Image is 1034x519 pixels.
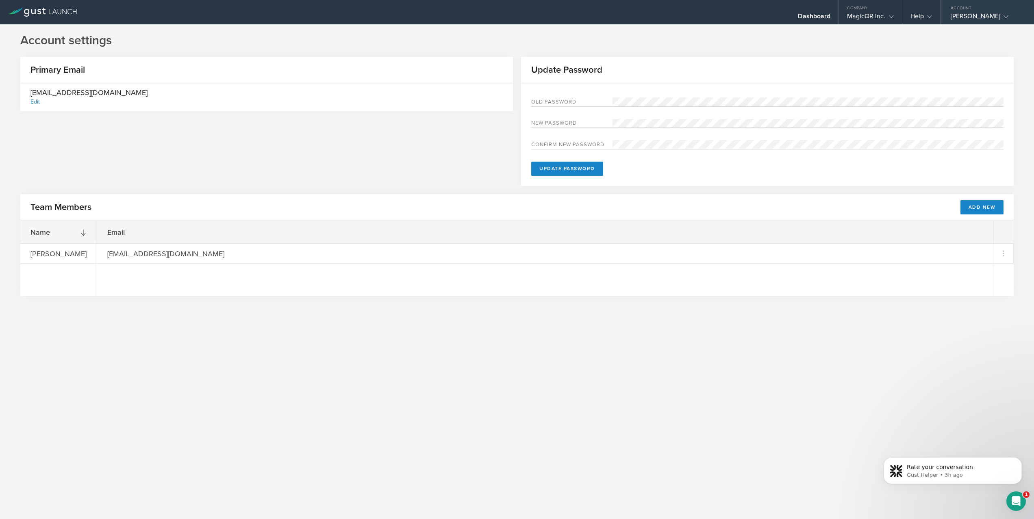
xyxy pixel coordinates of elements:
[531,121,613,128] label: New password
[1006,491,1026,511] iframe: Intercom live chat
[960,200,1004,214] button: Add New
[20,64,85,76] h2: Primary Email
[521,64,602,76] h2: Update Password
[20,32,1014,49] h1: Account settings
[30,201,91,213] h2: Team Members
[951,12,1020,24] div: [PERSON_NAME]
[871,440,1034,497] iframe: Intercom notifications message
[97,244,235,263] div: [EMAIL_ADDRESS][DOMAIN_NAME]
[20,221,97,243] div: Name
[531,142,613,149] label: Confirm new password
[97,221,196,243] div: Email
[531,99,613,106] label: Old Password
[1023,491,1030,498] span: 1
[20,244,97,263] div: [PERSON_NAME]
[30,87,148,107] div: [EMAIL_ADDRESS][DOMAIN_NAME]
[30,98,40,105] div: Edit
[798,12,830,24] div: Dashboard
[531,162,603,176] button: Update Password
[847,12,893,24] div: MagicQR Inc.
[910,12,932,24] div: Help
